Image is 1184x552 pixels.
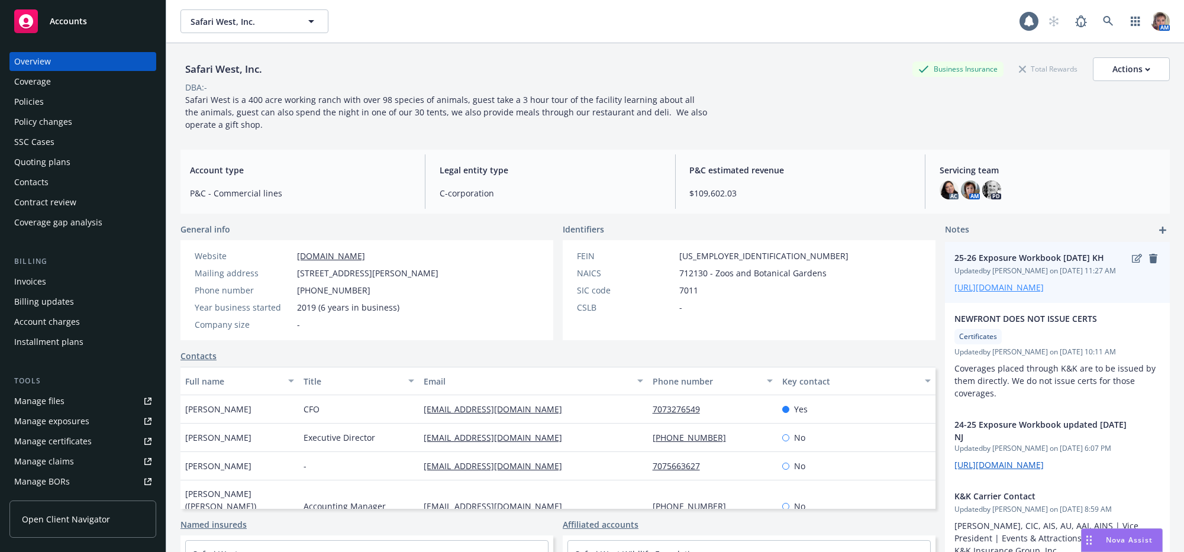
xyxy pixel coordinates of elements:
span: Account type [190,164,411,176]
span: Updated by [PERSON_NAME] on [DATE] 6:07 PM [954,443,1160,454]
span: Identifiers [563,223,604,235]
span: [US_EMPLOYER_IDENTIFICATION_NUMBER] [679,250,849,262]
span: [STREET_ADDRESS][PERSON_NAME] [297,267,438,279]
div: Coverage gap analysis [14,213,102,232]
div: NAICS [577,267,675,279]
span: No [794,431,805,444]
div: Key contact [782,375,918,388]
a: add [1156,223,1170,237]
img: photo [1151,12,1170,31]
div: Installment plans [14,333,83,351]
button: Nova Assist [1081,528,1163,552]
span: Nova Assist [1106,535,1153,545]
span: NEWFRONT DOES NOT ISSUE CERTS [954,312,1130,325]
span: Updated by [PERSON_NAME] on [DATE] 8:59 AM [954,504,1160,515]
a: remove [1146,251,1160,266]
div: Quoting plans [14,153,70,172]
div: Account charges [14,312,80,331]
div: DBA: - [185,81,207,93]
a: Accounts [9,5,156,38]
a: 7075663627 [653,460,709,472]
span: Safari West, Inc. [191,15,293,28]
div: Business Insurance [912,62,1004,76]
a: Quoting plans [9,153,156,172]
a: Invoices [9,272,156,291]
button: Full name [180,367,299,395]
span: Safari West is a 400 acre working ranch with over 98 species of animals, guest take a 3 hour tour... [185,94,709,130]
a: Policy changes [9,112,156,131]
div: Total Rewards [1013,62,1083,76]
button: Email [419,367,647,395]
span: P&C estimated revenue [690,164,911,176]
a: Affiliated accounts [563,518,638,531]
button: Safari West, Inc. [180,9,328,33]
button: Key contact [777,367,935,395]
span: - [679,301,682,314]
span: Notes [945,223,969,237]
div: FEIN [577,250,675,262]
div: Mailing address [195,267,292,279]
div: Tools [9,375,156,387]
div: Billing updates [14,292,74,311]
span: Legal entity type [440,164,660,176]
button: Phone number [648,367,778,395]
a: Contacts [9,173,156,192]
span: 25-26 Exposure Workbook [DATE] KH [954,251,1130,264]
img: photo [940,180,959,199]
div: Coverage [14,72,51,91]
span: Open Client Navigator [22,513,110,525]
span: No [794,460,805,472]
div: Invoices [14,272,46,291]
div: Manage certificates [14,432,92,451]
span: Accounting Manager [304,500,386,512]
div: Website [195,250,292,262]
div: Title [304,375,401,388]
span: $109,602.03 [690,187,911,199]
a: Coverage [9,72,156,91]
a: [EMAIL_ADDRESS][DOMAIN_NAME] [424,501,572,512]
div: NEWFRONT DOES NOT ISSUE CERTSCertificatesUpdatedby [PERSON_NAME] on [DATE] 10:11 AMCoverages plac... [945,303,1170,409]
div: Contract review [14,193,76,212]
a: Account charges [9,312,156,331]
a: [URL][DOMAIN_NAME] [954,282,1044,293]
a: [PHONE_NUMBER] [653,432,735,443]
span: General info [180,223,230,235]
img: photo [982,180,1001,199]
div: Manage exposures [14,412,89,431]
div: CSLB [577,301,675,314]
span: Servicing team [940,164,1160,176]
span: 712130 - Zoos and Botanical Gardens [679,267,827,279]
a: [EMAIL_ADDRESS][DOMAIN_NAME] [424,403,572,415]
div: Phone number [653,375,760,388]
span: Yes [794,403,808,415]
a: Report a Bug [1069,9,1093,33]
div: Manage BORs [14,472,70,491]
a: [EMAIL_ADDRESS][DOMAIN_NAME] [424,460,572,472]
a: Manage BORs [9,472,156,491]
a: 7073276549 [653,403,709,415]
a: Search [1096,9,1120,33]
a: Policies [9,92,156,111]
div: Year business started [195,301,292,314]
a: Overview [9,52,156,71]
span: No [794,500,805,512]
span: 2019 (6 years in business) [297,301,399,314]
span: Updated by [PERSON_NAME] on [DATE] 10:11 AM [954,347,1160,357]
div: Company size [195,318,292,331]
div: Policy changes [14,112,72,131]
div: Safari West, Inc. [180,62,267,77]
a: [PHONE_NUMBER] [653,501,735,512]
a: [DOMAIN_NAME] [297,250,365,262]
span: - [297,318,300,331]
a: Switch app [1124,9,1147,33]
div: SSC Cases [14,133,54,151]
a: SSC Cases [9,133,156,151]
span: [PHONE_NUMBER] [297,284,370,296]
div: Overview [14,52,51,71]
a: Contacts [180,350,217,362]
button: Actions [1093,57,1170,81]
a: Contract review [9,193,156,212]
a: Manage exposures [9,412,156,431]
div: Actions [1112,58,1150,80]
